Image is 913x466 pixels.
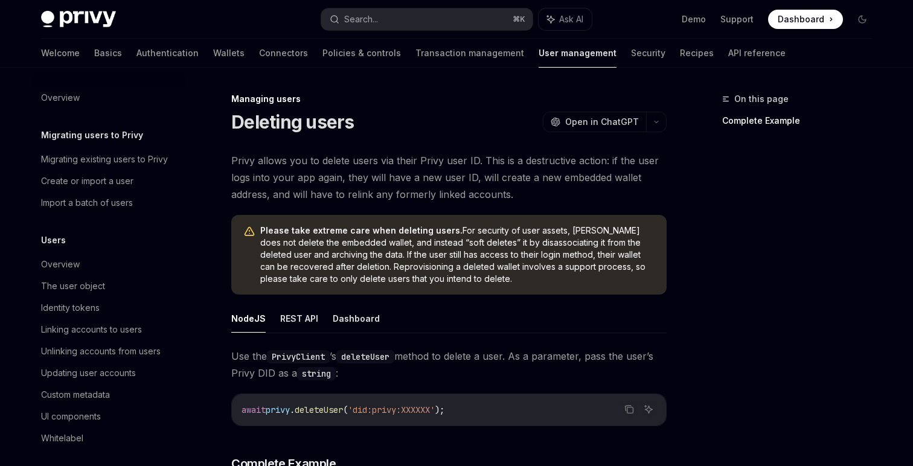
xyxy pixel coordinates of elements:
div: UI components [41,409,101,424]
div: Search... [344,12,378,27]
a: Overview [31,254,186,275]
a: Welcome [41,39,80,68]
button: Dashboard [333,304,380,333]
a: Overview [31,87,186,109]
strong: Please take extreme care when deleting users. [260,225,463,235]
a: Migrating existing users to Privy [31,148,186,170]
a: User management [539,39,617,68]
div: Overview [41,91,80,105]
span: Open in ChatGPT [565,116,639,128]
span: For security of user assets, [PERSON_NAME] does not delete the embedded wallet, and instead “soft... [260,225,655,285]
h5: Migrating users to Privy [41,128,143,142]
div: Whitelabel [41,431,83,445]
span: 'did:privy:XXXXXX' [348,404,435,415]
div: Updating user accounts [41,366,136,380]
span: await [242,404,266,415]
a: Wallets [213,39,245,68]
a: Connectors [259,39,308,68]
span: Dashboard [778,13,824,25]
span: ( [343,404,348,415]
button: Toggle dark mode [853,10,872,29]
div: Overview [41,257,80,272]
div: Unlinking accounts from users [41,344,161,359]
code: PrivyClient [267,350,330,363]
div: The user object [41,279,105,293]
h5: Users [41,233,66,247]
a: Create or import a user [31,170,186,192]
button: Ask AI [539,8,592,30]
a: The user object [31,275,186,297]
div: Migrating existing users to Privy [41,152,168,167]
img: dark logo [41,11,116,28]
a: Basics [94,39,122,68]
span: Privy allows you to delete users via their Privy user ID. This is a destructive action: if the us... [231,152,667,203]
a: Unlinking accounts from users [31,340,186,362]
span: ); [435,404,444,415]
a: API reference [728,39,786,68]
a: Updating user accounts [31,362,186,384]
a: Complete Example [722,111,882,130]
div: Import a batch of users [41,196,133,210]
a: Security [631,39,665,68]
button: NodeJS [231,304,266,333]
button: REST API [280,304,318,333]
div: Managing users [231,93,667,105]
h1: Deleting users [231,111,354,133]
button: Search...⌘K [321,8,533,30]
a: Policies & controls [322,39,401,68]
div: Identity tokens [41,301,100,315]
button: Ask AI [641,401,656,417]
a: Custom metadata [31,384,186,406]
a: Authentication [136,39,199,68]
button: Open in ChatGPT [543,112,646,132]
span: ⌘ K [513,14,525,24]
span: Ask AI [559,13,583,25]
a: Support [720,13,754,25]
a: Demo [682,13,706,25]
span: Use the ’s method to delete a user. As a parameter, pass the user’s Privy DID as a : [231,348,667,381]
a: Import a batch of users [31,192,186,214]
svg: Warning [243,226,255,238]
span: On this page [734,92,789,106]
div: Linking accounts to users [41,322,142,337]
a: Whitelabel [31,427,186,449]
code: deleteUser [336,350,394,363]
a: Linking accounts to users [31,319,186,340]
span: deleteUser [295,404,343,415]
a: Transaction management [415,39,524,68]
span: privy [266,404,290,415]
code: string [297,367,336,380]
a: Recipes [680,39,714,68]
div: Create or import a user [41,174,133,188]
button: Copy the contents from the code block [621,401,637,417]
a: Identity tokens [31,297,186,319]
a: Dashboard [768,10,843,29]
a: UI components [31,406,186,427]
span: . [290,404,295,415]
div: Custom metadata [41,388,110,402]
